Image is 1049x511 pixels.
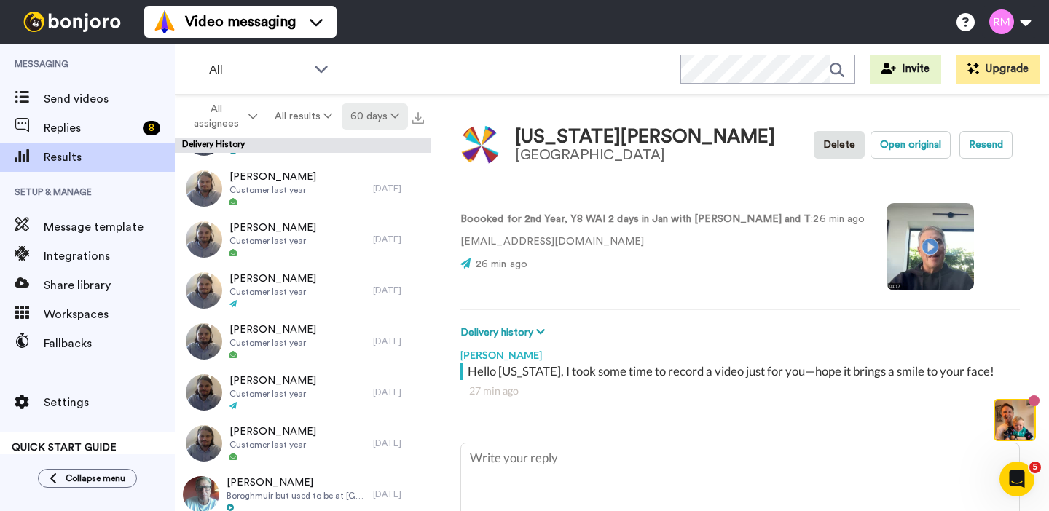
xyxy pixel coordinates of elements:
span: Customer last year [229,286,316,298]
div: Delivery History [175,138,431,153]
img: 08dc562f-ea6b-44fb-9cc8-23d440b773dd-thumb.jpg [186,425,222,462]
span: Settings [44,394,175,411]
div: [DATE] [373,336,424,347]
div: [DATE] [373,437,424,449]
div: [DATE] [373,387,424,398]
a: [PERSON_NAME]Customer last year[DATE] [175,214,431,265]
button: All assignees [178,96,266,137]
img: export.svg [412,112,424,124]
div: [GEOGRAPHIC_DATA] [515,147,775,163]
button: 60 days [342,103,408,130]
strong: Boooked for 2nd Year, Y8 WAI 2 days in Jan with [PERSON_NAME] and T [460,214,811,224]
span: Workspaces [44,306,175,323]
a: [PERSON_NAME]Customer last year[DATE] [175,418,431,469]
a: [PERSON_NAME]Customer last year[DATE] [175,316,431,367]
button: Delete [814,131,865,159]
span: Customer last year [229,235,316,247]
span: 26 min ago [476,259,527,269]
span: Integrations [44,247,175,265]
img: 5087268b-a063-445d-b3f7-59d8cce3615b-1541509651.jpg [1,3,41,42]
span: All [209,61,307,79]
p: [EMAIL_ADDRESS][DOMAIN_NAME] [460,234,865,250]
span: QUICK START GUIDE [12,443,117,453]
span: Share library [44,277,175,294]
span: [PERSON_NAME] [229,272,316,286]
span: [PERSON_NAME] [229,373,316,388]
span: Send videos [44,90,175,108]
button: Delivery history [460,325,549,341]
img: bj-logo-header-white.svg [17,12,127,32]
span: Customer last year [229,439,316,451]
div: [DATE] [373,234,424,245]
span: [PERSON_NAME] [229,322,316,337]
a: [PERSON_NAME]Customer last year[DATE] [175,163,431,214]
img: 7d2e369b-40c1-47ed-bd1b-c7ad86279baa-thumb.jpg [186,221,222,258]
div: [PERSON_NAME] [460,341,1020,363]
div: [DATE] [373,285,424,296]
img: vm-color.svg [153,10,176,33]
span: Collapse menu [66,472,125,484]
span: Results [44,148,175,166]
a: [PERSON_NAME]Customer last year[DATE] [175,367,431,418]
div: Hello [US_STATE], I took some time to record a video just for you—hope it brings a smile to your ... [468,363,1016,380]
span: [PERSON_NAME] [229,424,316,439]
span: [PERSON_NAME] [227,475,366,490]
span: Customer last year [229,184,316,196]
button: All results [266,103,341,130]
span: Customer last year [229,388,316,400]
button: Upgrade [956,55,1040,84]
button: Export all results that match these filters now. [408,106,428,127]
img: ff07db4e-e76a-41e2-a1d1-52d888de91e0-thumb.jpg [186,170,222,207]
span: [PERSON_NAME] [229,221,316,235]
span: [PERSON_NAME] [229,170,316,184]
iframe: Intercom live chat [999,462,1034,496]
span: Message template [44,218,175,236]
a: [PERSON_NAME]Customer last year[DATE] [175,265,431,316]
div: 8 [143,121,160,135]
button: Collapse menu [38,469,137,488]
div: [DATE] [373,488,424,500]
img: 888b491e-ee03-4cab-9853-68aabf5fe39a-thumb.jpg [186,323,222,360]
button: Resend [959,131,1013,159]
button: Open original [871,131,951,159]
span: All assignees [186,102,245,131]
span: Boroghmuir but used to be at [GEOGRAPHIC_DATA] so will remember you. Booked us in to [GEOGRAPHIC_... [227,490,366,502]
span: Customer last year [229,337,316,349]
div: [US_STATE][PERSON_NAME] [515,127,775,148]
p: : 26 min ago [460,212,865,227]
div: 27 min ago [469,384,1011,398]
div: [DATE] [373,183,424,194]
img: a763d065-7d78-4db2-9033-41fcfcb04058-thumb.jpg [186,272,222,309]
img: Image of Virginia Trickey [460,125,500,165]
span: Fallbacks [44,335,175,352]
span: 5 [1029,462,1041,473]
span: Replies [44,119,137,137]
button: Invite [870,55,941,84]
img: 715403b9-c361-44a7-bb13-a09df2e0f495-thumb.jpg [186,374,222,411]
span: Video messaging [185,12,296,32]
